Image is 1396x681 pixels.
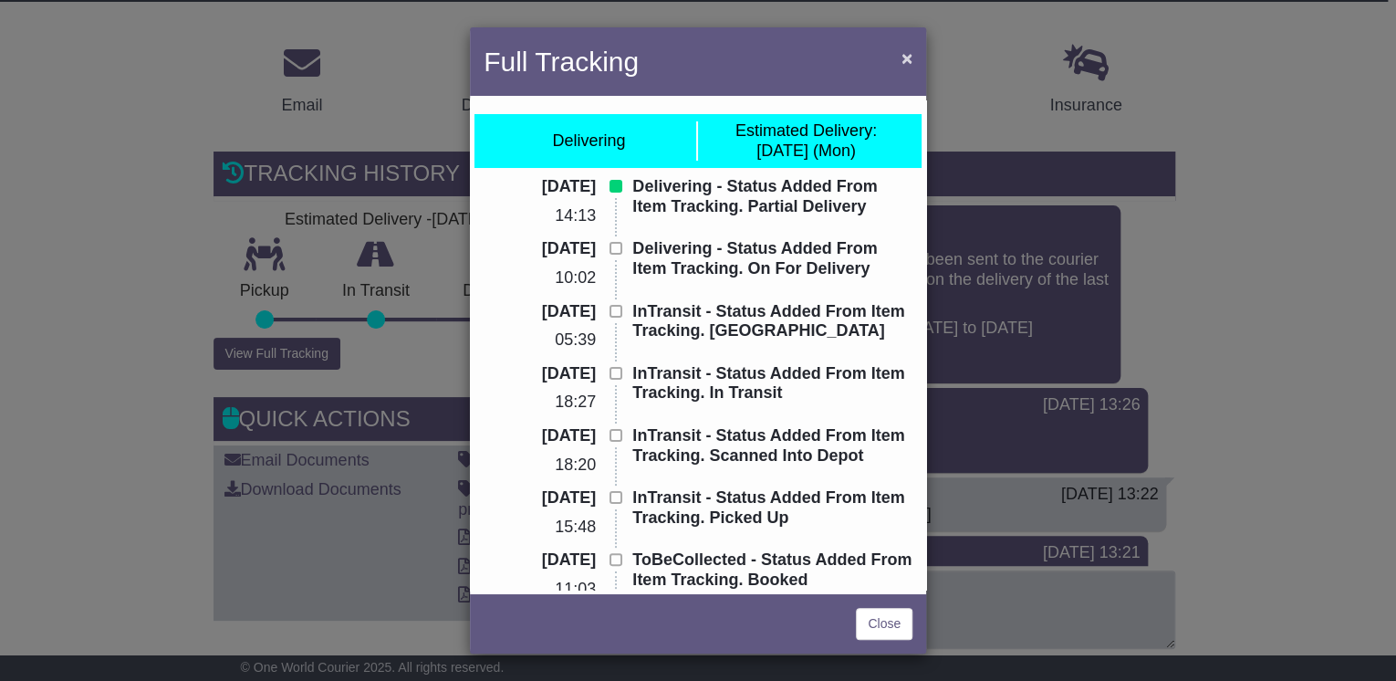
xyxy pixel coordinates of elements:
[632,302,912,341] p: InTransit - Status Added From Item Tracking. [GEOGRAPHIC_DATA]
[484,580,596,600] p: 11:03
[632,239,912,278] p: Delivering - Status Added From Item Tracking. On For Delivery
[484,550,596,571] p: [DATE]
[552,131,625,152] div: Delivering
[484,393,596,413] p: 18:27
[632,426,912,466] p: InTransit - Status Added From Item Tracking. Scanned Into Depot
[892,39,922,77] button: Close
[484,518,596,538] p: 15:48
[484,488,596,508] p: [DATE]
[856,608,912,640] a: Close
[484,268,596,288] p: 10:02
[632,550,912,590] p: ToBeCollected - Status Added From Item Tracking. Booked
[484,177,596,197] p: [DATE]
[735,121,877,161] div: [DATE] (Mon)
[484,41,639,82] h4: Full Tracking
[484,364,596,384] p: [DATE]
[484,330,596,351] p: 05:39
[632,488,912,528] p: InTransit - Status Added From Item Tracking. Picked Up
[484,206,596,226] p: 14:13
[484,426,596,446] p: [DATE]
[484,239,596,259] p: [DATE]
[735,121,877,140] span: Estimated Delivery:
[484,302,596,322] p: [DATE]
[632,177,912,216] p: Delivering - Status Added From Item Tracking. Partial Delivery
[901,47,912,68] span: ×
[484,456,596,476] p: 18:20
[632,364,912,403] p: InTransit - Status Added From Item Tracking. In Transit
